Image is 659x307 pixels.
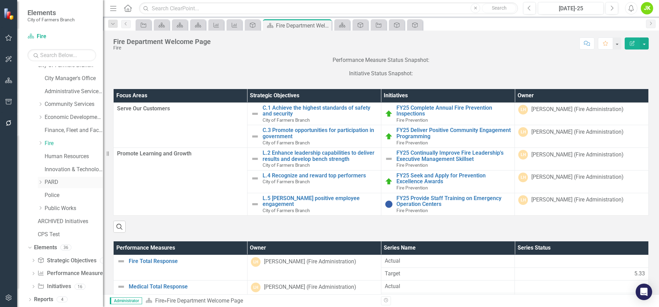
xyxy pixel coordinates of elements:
img: Not Defined [251,174,259,183]
div: [DATE]-25 [540,4,601,13]
td: Double-Click to Edit Right Click for Context Menu [247,193,381,216]
a: L.5 [PERSON_NAME] positive employee engagement [263,195,378,207]
a: Finance, Fleet and Facilities [45,127,103,134]
div: Open Intercom Messenger [636,284,652,300]
span: Target [385,270,511,278]
a: PARD [45,178,103,186]
div: LH [518,173,528,182]
img: Not Defined [385,155,393,163]
div: [PERSON_NAME] (Fire Administration) [531,128,624,136]
td: Double-Click to Edit Right Click for Context Menu [247,170,381,193]
a: CPS Test [38,231,103,239]
span: Promote Learning and Growth [117,150,244,158]
div: » [146,297,376,305]
span: Administrator [110,297,142,304]
img: Not Defined [251,155,259,163]
div: 4 [57,297,68,303]
a: Administrative Services & Communications [45,88,103,96]
p: Initiative Status Snapshot: [113,68,649,79]
td: Double-Click to Edit [515,280,649,293]
a: FY25 Deliver Positive Community Engagement Programming [396,127,511,139]
td: Double-Click to Edit [515,102,649,125]
td: Double-Click to Edit Right Click for Context Menu [381,170,515,193]
td: Double-Click to Edit [515,255,649,267]
div: Fire Department Welcome Page [167,297,243,304]
img: Not Defined [251,110,259,118]
a: Public Works [45,205,103,212]
img: On Target [385,110,393,118]
span: City of Farmers Branch [263,162,310,168]
div: LH [518,127,528,137]
span: Serve Our Customers [117,105,244,113]
td: Double-Click to Edit Right Click for Context Menu [247,148,381,171]
input: Search Below... [27,49,96,61]
td: Double-Click to Edit [381,280,515,293]
button: [DATE]-25 [538,2,604,14]
span: Fire Prevention [396,140,428,145]
a: Elements [34,244,57,252]
span: Fire Prevention [396,162,428,168]
div: [PERSON_NAME] (Fire Administration) [264,258,356,266]
a: FY25 Complete Annual Fire Prevention Inspections [396,105,511,117]
span: Actual [385,257,511,265]
div: [PERSON_NAME] (Fire Administration) [531,196,624,204]
div: JK [641,2,653,14]
div: Fire Department Welcome Page [113,38,211,45]
a: ARCHIVED Initiatives [38,218,103,226]
a: FY25 Provide Staff Training on Emergency Operation Centers [396,195,511,207]
td: Double-Click to Edit [114,148,247,216]
span: City of Farmers Branch [263,208,310,213]
a: Economic Development, Tourism & Planning [45,113,103,121]
span: Actual [385,283,511,290]
td: Double-Click to Edit Right Click for Context Menu [381,125,515,148]
div: 12 [100,257,111,263]
input: Search ClearPoint... [139,2,518,14]
a: City Manager's Office [45,75,103,83]
span: Fire Prevention [396,208,428,213]
div: [PERSON_NAME] (Fire Administration) [531,106,624,113]
div: [PERSON_NAME] (Fire Administration) [264,283,356,291]
img: Not Defined [117,283,125,291]
a: FY25 Continually Improve Fire Leadership's Executive Management Skillset [396,150,511,162]
span: Elements [27,9,74,17]
td: Double-Click to Edit [247,255,381,280]
div: LH [251,257,261,267]
a: Performance Measures [37,270,105,277]
a: Fire [27,33,96,41]
a: Police [45,191,103,199]
a: FY25 Seek and Apply for Prevention Excellence Awards [396,173,511,185]
span: City of Farmers Branch [263,179,310,184]
img: Not Defined [251,132,259,141]
a: Community Services [45,100,103,108]
div: 36 [60,244,71,250]
button: Search [482,3,516,13]
td: Double-Click to Edit [515,193,649,216]
a: Reports [34,296,53,304]
td: Double-Click to Edit Right Click for Context Menu [114,255,247,280]
span: City of Farmers Branch [263,117,310,123]
td: Double-Click to Edit [247,280,381,306]
td: Double-Click to Edit [515,148,649,171]
a: C.1 Achieve the highest standards of safety and security [263,105,378,117]
small: City of Farmers Branch [27,17,74,22]
a: Fire Total Response [129,258,244,264]
span: Fire Prevention [396,185,428,190]
img: On Target [385,132,393,141]
a: L.2 Enhance leadership capabilities to deliver results and develop bench strength [263,150,378,162]
td: Double-Click to Edit [114,102,247,148]
a: C.3 Promote opportunities for participation in government [263,127,378,139]
td: Double-Click to Edit [515,170,649,193]
a: Strategic Objectives [37,257,96,265]
td: Double-Click to Edit [515,125,649,148]
div: LH [518,195,528,205]
td: Double-Click to Edit Right Click for Context Menu [247,102,381,125]
div: [PERSON_NAME] (Fire Administration) [531,173,624,181]
td: Double-Click to Edit Right Click for Context Menu [381,102,515,125]
span: City of Farmers Branch [263,140,310,145]
img: ClearPoint Strategy [3,8,15,20]
div: 16 [74,284,85,289]
span: Fire Prevention [396,117,428,123]
div: Fire Department Welcome Page [276,21,330,30]
td: Double-Click to Edit Right Click for Context Menu [381,193,515,216]
img: No Information [385,200,393,208]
